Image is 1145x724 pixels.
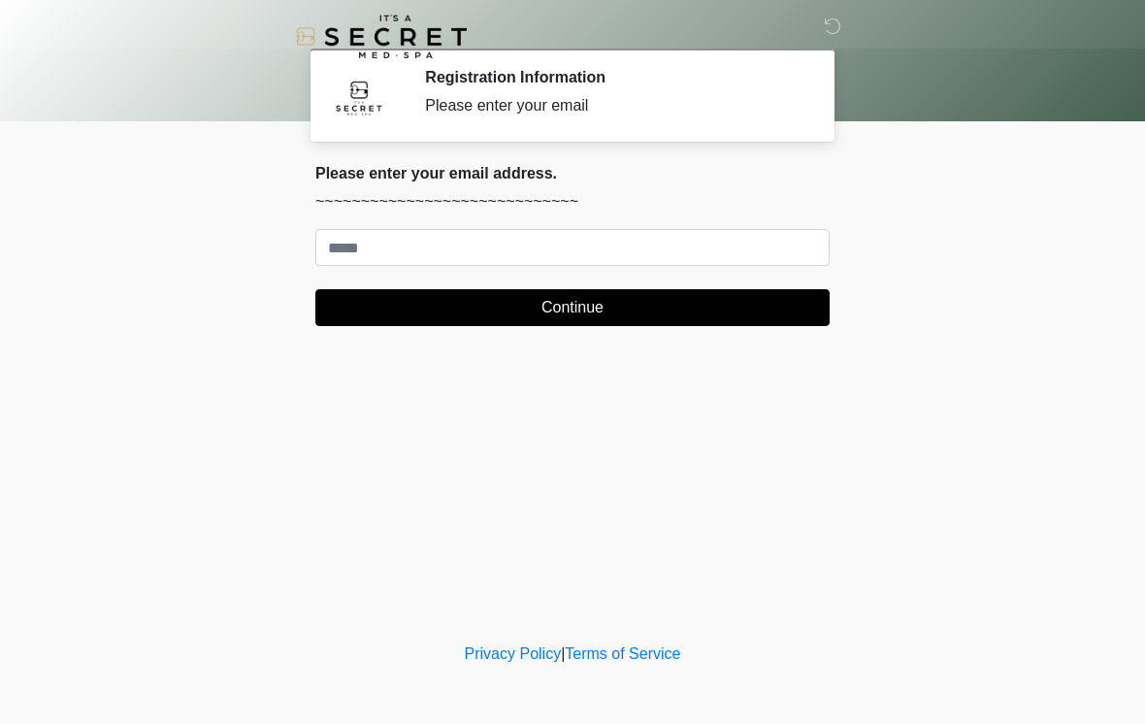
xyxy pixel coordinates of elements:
h2: Registration Information [425,68,801,86]
a: | [561,645,565,662]
img: It's A Secret Med Spa Logo [296,15,467,58]
button: Continue [315,289,830,326]
div: Please enter your email [425,94,801,117]
h2: Please enter your email address. [315,164,830,182]
a: Privacy Policy [465,645,562,662]
a: Terms of Service [565,645,680,662]
p: ~~~~~~~~~~~~~~~~~~~~~~~~~~~~~ [315,190,830,214]
img: Agent Avatar [330,68,388,126]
